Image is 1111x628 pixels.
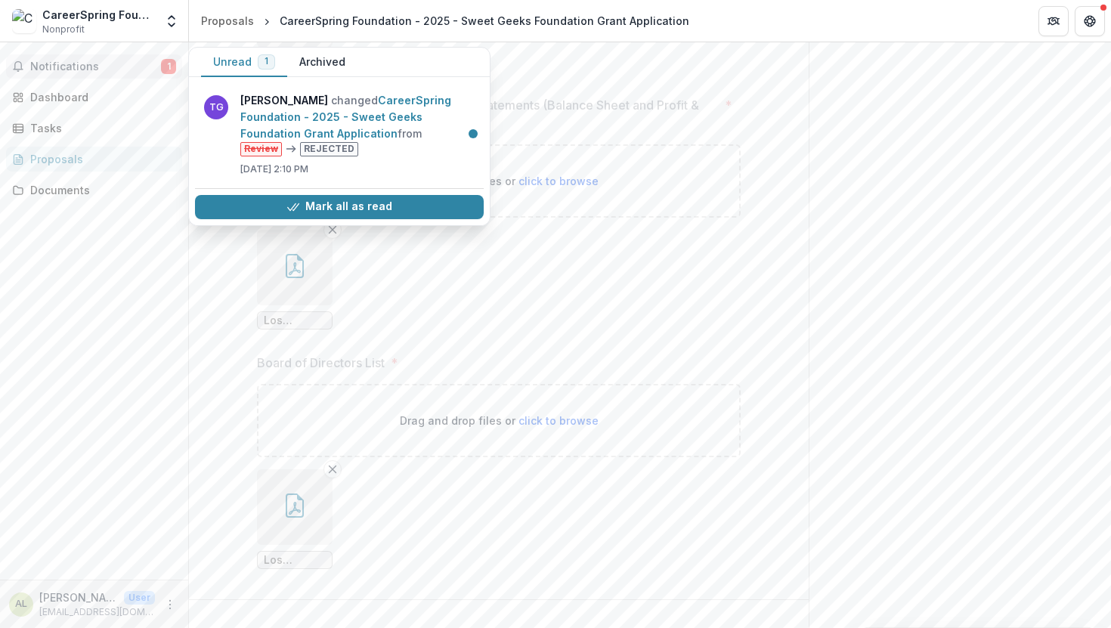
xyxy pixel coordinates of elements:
[518,414,599,427] span: click to browse
[39,605,155,619] p: [EMAIL_ADDRESS][DOMAIN_NAME]
[257,230,333,329] div: Remove FileLos Angeles Statement of Activity.pdf
[1075,6,1105,36] button: Get Help
[287,48,357,77] button: Archived
[240,94,451,140] a: CareerSpring Foundation - 2025 - Sweet Geeks Foundation Grant Application
[201,13,254,29] div: Proposals
[195,10,260,32] a: Proposals
[6,116,182,141] a: Tasks
[6,85,182,110] a: Dashboard
[161,596,179,614] button: More
[518,175,599,187] span: click to browse
[6,54,182,79] button: Notifications1
[240,92,475,156] p: changed from
[400,173,599,189] p: Drag and drop files or
[6,147,182,172] a: Proposals
[257,469,333,569] div: Remove FileLos Angeles Regional Advisory Board - Google Docs.pdf
[265,56,268,67] span: 1
[42,23,85,36] span: Nonprofit
[124,591,155,605] p: User
[42,7,155,23] div: CareerSpring Foundation
[30,182,170,198] div: Documents
[12,9,36,33] img: CareerSpring Foundation
[257,354,385,372] p: Board of Directors List
[161,6,182,36] button: Open entity switcher
[161,59,176,74] span: 1
[30,120,170,136] div: Tasks
[1038,6,1069,36] button: Partners
[400,413,599,428] p: Drag and drop files or
[195,195,484,219] button: Mark all as read
[264,314,326,327] span: Los Angeles Statement of Activity.pdf
[201,48,287,77] button: Unread
[30,151,170,167] div: Proposals
[15,599,27,609] div: Ashley De Lucca
[195,10,695,32] nav: breadcrumb
[264,554,326,567] span: Los Angeles Regional Advisory Board - Google Docs.pdf
[323,221,342,239] button: Remove File
[30,89,170,105] div: Dashboard
[39,589,118,605] p: [PERSON_NAME]
[30,60,161,73] span: Notifications
[6,178,182,203] a: Documents
[280,13,689,29] div: CareerSpring Foundation - 2025 - Sweet Geeks Foundation Grant Application
[323,460,342,478] button: Remove File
